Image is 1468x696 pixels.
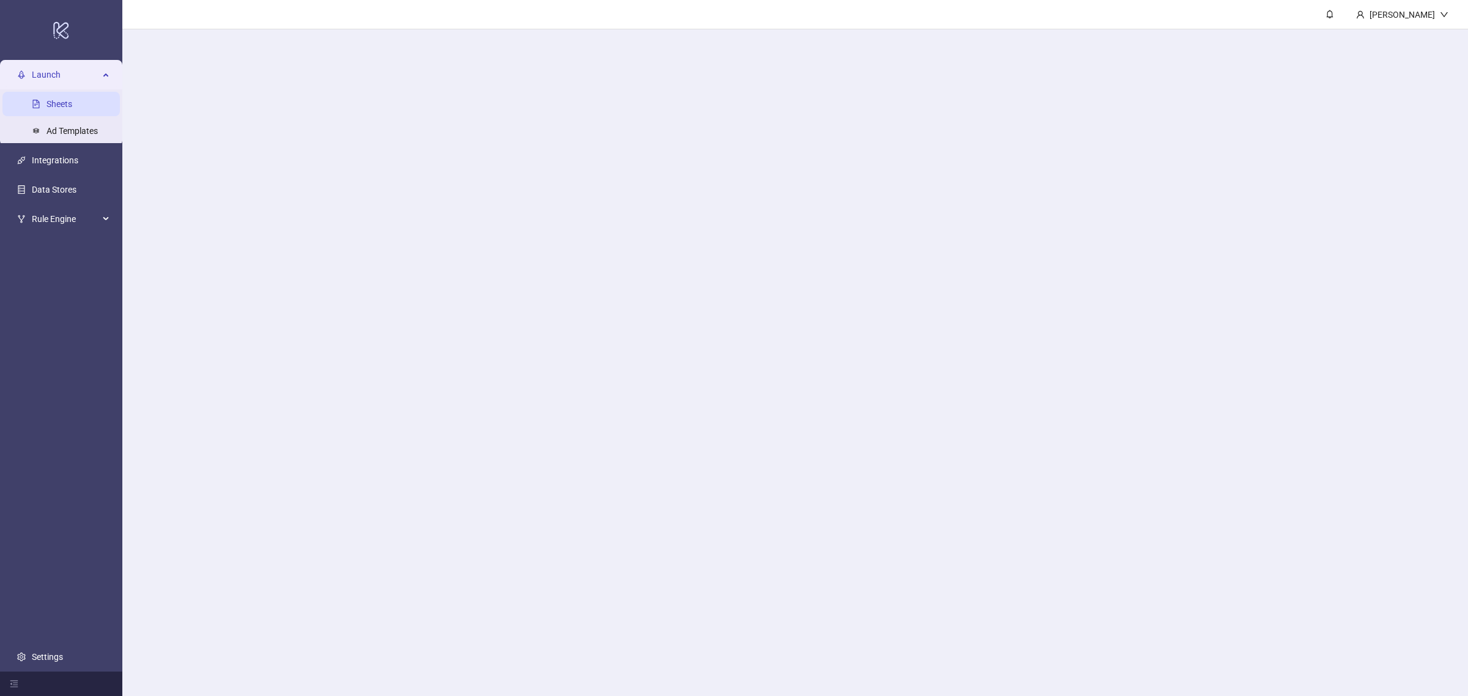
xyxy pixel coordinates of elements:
[32,185,76,194] a: Data Stores
[32,652,63,662] a: Settings
[32,155,78,165] a: Integrations
[32,62,99,87] span: Launch
[1365,8,1440,21] div: [PERSON_NAME]
[1356,10,1365,19] span: user
[17,70,26,79] span: rocket
[32,207,99,231] span: Rule Engine
[17,215,26,223] span: fork
[10,679,18,688] span: menu-fold
[46,126,98,136] a: Ad Templates
[1325,10,1334,18] span: bell
[46,99,72,109] a: Sheets
[1440,10,1448,19] span: down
